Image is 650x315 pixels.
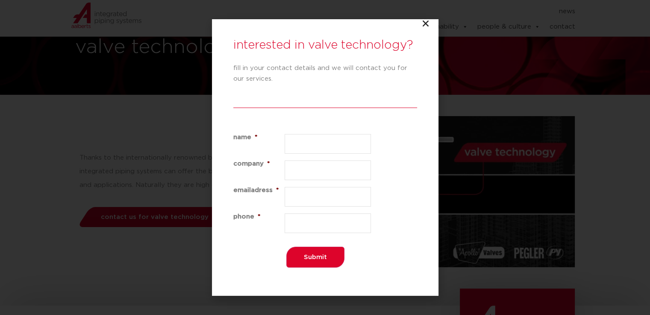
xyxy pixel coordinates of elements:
[233,63,417,84] p: fill in your contact details and we will contact you for our services.
[233,134,285,140] label: name
[233,187,285,193] label: emailadress
[233,160,285,167] label: company
[233,213,285,220] label: phone
[233,36,417,54] h3: interested in valve technology?
[421,19,430,28] a: Close
[286,247,344,268] input: Submit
